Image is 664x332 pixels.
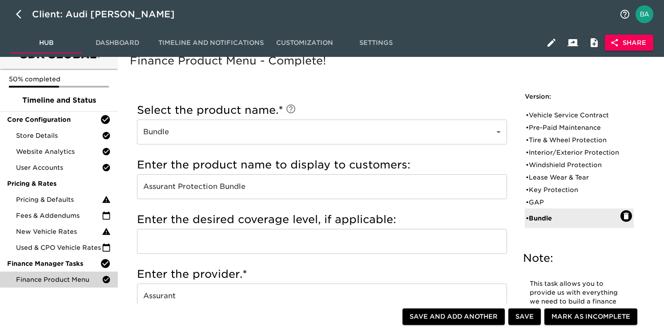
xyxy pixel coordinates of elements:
[137,267,507,281] h5: Enter the provider.
[9,75,109,84] p: 50% completed
[605,35,653,51] button: Share
[410,312,498,323] span: Save and Add Another
[16,163,102,172] span: User Accounts
[7,115,100,124] span: Core Configuration
[525,196,634,208] div: •GAP
[16,131,102,140] span: Store Details
[526,185,620,194] div: • Key Protection
[525,121,634,134] div: •Pre-Paid Maintenance
[7,95,111,106] span: Timeline and Status
[525,171,634,184] div: •Lease Wear & Tear
[87,37,148,48] span: Dashboard
[130,54,648,68] h5: Finance Product Menu - Complete!
[636,5,653,23] img: Profile
[525,92,634,102] h6: Version:
[525,159,634,171] div: •Windshield Protection
[614,4,636,25] button: notifications
[551,312,630,323] span: Mark as Incomplete
[402,309,505,325] button: Save and Add Another
[526,173,620,182] div: • Lease Wear & Tear
[584,32,605,53] button: Internal Notes and Comments
[526,160,620,169] div: • Windshield Protection
[346,37,406,48] span: Settings
[16,211,102,220] span: Fees & Addendums
[158,37,264,48] span: Timeline and Notifications
[525,184,634,196] div: •Key Protection
[16,275,102,284] span: Finance Product Menu
[137,158,507,172] h5: Enter the product name to display to customers:
[137,212,507,227] h5: Enter the desired coverage level, if applicable:
[515,312,534,323] span: Save
[525,146,634,159] div: •Interior/Exterior Protection
[544,309,637,325] button: Mark as Incomplete
[526,111,620,120] div: • Vehicle Service Contract
[526,198,620,207] div: • GAP
[526,148,620,157] div: • Interior/Exterior Protection
[562,32,584,53] button: Client View
[612,37,646,48] span: Share
[16,243,102,252] span: Used & CPO Vehicle Rates
[620,210,632,222] button: Delete: Bundle
[508,309,541,325] button: Save
[7,179,111,188] span: Pricing & Rates
[137,284,507,308] input: Example: SafeGuard, EasyCare, JM&A
[274,37,335,48] span: Customization
[523,251,636,265] h5: Note:
[137,103,507,117] h5: Select the product name.
[526,136,620,144] div: • Tire & Wheel Protection
[16,227,102,236] span: New Vehicle Rates
[525,109,634,121] div: •Vehicle Service Contract
[525,134,634,146] div: •Tire & Wheel Protection
[16,195,102,204] span: Pricing & Defaults
[16,37,76,48] span: Hub
[526,123,620,132] div: • Pre-Paid Maintenance
[32,7,187,21] div: Client: Audi [PERSON_NAME]
[7,259,100,268] span: Finance Manager Tasks
[16,147,102,156] span: Website Analytics
[137,120,507,144] div: Bundle
[526,214,620,223] div: • Bundle
[525,208,634,228] div: •Bundle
